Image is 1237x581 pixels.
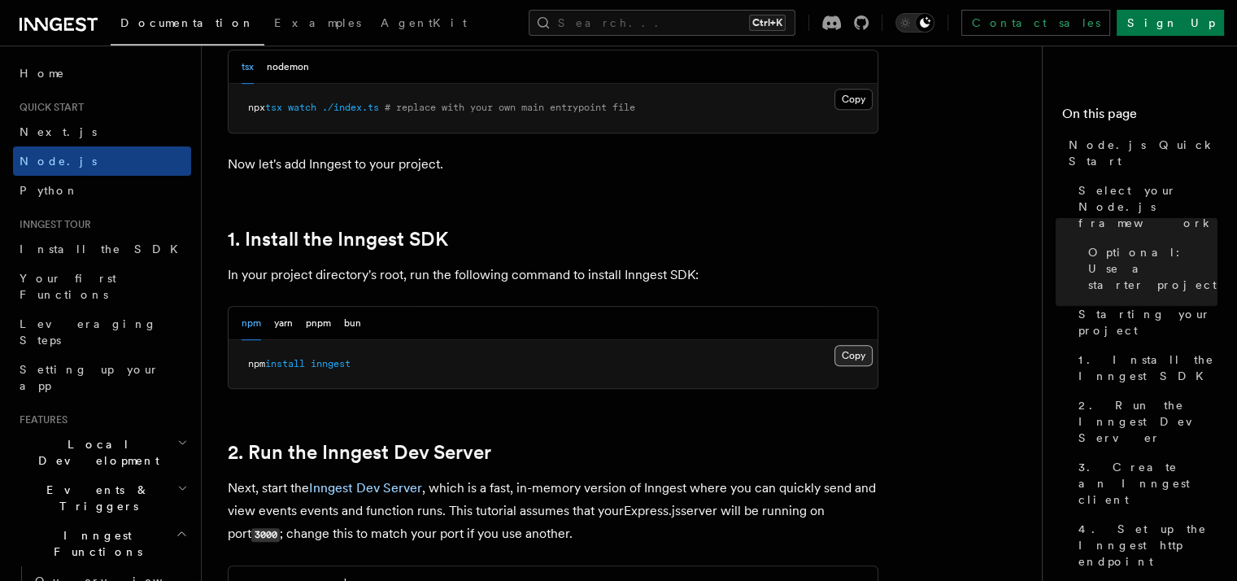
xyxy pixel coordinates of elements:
span: Node.js Quick Start [1069,137,1217,169]
span: Inngest tour [13,218,91,231]
code: 3000 [251,528,280,542]
a: Setting up your app [13,355,191,400]
button: npm [242,307,261,340]
a: Next.js [13,117,191,146]
button: bun [344,307,361,340]
a: 1. Install the Inngest SDK [228,228,448,251]
span: inngest [311,358,351,369]
a: 4. Set up the Inngest http endpoint [1072,514,1217,576]
span: Events & Triggers [13,482,177,514]
span: Examples [274,16,361,29]
span: Starting your project [1078,306,1217,339]
a: Your first Functions [13,264,191,309]
span: Leveraging Steps [20,317,157,347]
a: Node.js Quick Start [1062,130,1217,176]
a: Inngest Dev Server [309,480,422,496]
span: Install the SDK [20,242,188,256]
span: install [265,358,305,369]
span: Documentation [120,16,255,29]
a: Select your Node.js framework [1072,176,1217,238]
a: Examples [264,5,371,44]
span: Python [20,184,79,197]
p: In your project directory's root, run the following command to install Inngest SDK: [228,264,878,286]
button: tsx [242,50,254,84]
span: 3. Create an Inngest client [1078,459,1217,508]
span: AgentKit [381,16,467,29]
span: Local Development [13,436,177,469]
button: Events & Triggers [13,475,191,521]
span: Optional: Use a starter project [1088,244,1217,293]
a: Documentation [111,5,264,46]
span: Features [13,413,68,426]
a: Contact sales [961,10,1110,36]
a: Leveraging Steps [13,309,191,355]
button: yarn [274,307,293,340]
a: Install the SDK [13,234,191,264]
a: 1. Install the Inngest SDK [1072,345,1217,391]
span: tsx [265,102,282,113]
button: Toggle dark mode [895,13,934,33]
a: Home [13,59,191,88]
a: 2. Run the Inngest Dev Server [1072,391,1217,452]
a: Starting your project [1072,299,1217,345]
span: Quick start [13,101,84,114]
a: AgentKit [371,5,477,44]
span: 2. Run the Inngest Dev Server [1078,397,1217,446]
span: Setting up your app [20,363,159,392]
span: Your first Functions [20,272,116,301]
span: npm [248,358,265,369]
span: # replace with your own main entrypoint file [385,102,635,113]
a: Node.js [13,146,191,176]
span: watch [288,102,316,113]
button: Copy [834,89,873,110]
button: pnpm [306,307,331,340]
span: Inngest Functions [13,527,176,560]
a: Python [13,176,191,205]
kbd: Ctrl+K [749,15,786,31]
a: 2. Run the Inngest Dev Server [228,441,491,464]
span: npx [248,102,265,113]
span: 4. Set up the Inngest http endpoint [1078,521,1217,570]
button: Copy [834,345,873,366]
p: Next, start the , which is a fast, in-memory version of Inngest where you can quickly send and vi... [228,477,878,546]
a: Sign Up [1117,10,1224,36]
span: Node.js [20,155,97,168]
button: Local Development [13,430,191,475]
h4: On this page [1062,104,1217,130]
a: 3. Create an Inngest client [1072,452,1217,514]
span: Home [20,65,65,81]
span: 1. Install the Inngest SDK [1078,352,1217,384]
a: Optional: Use a starter project [1082,238,1217,299]
span: ./index.ts [322,102,379,113]
button: Search...Ctrl+K [529,10,795,36]
button: nodemon [267,50,309,84]
span: Next.js [20,125,97,138]
span: Select your Node.js framework [1078,182,1217,231]
p: Now let's add Inngest to your project. [228,153,878,176]
button: Inngest Functions [13,521,191,566]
